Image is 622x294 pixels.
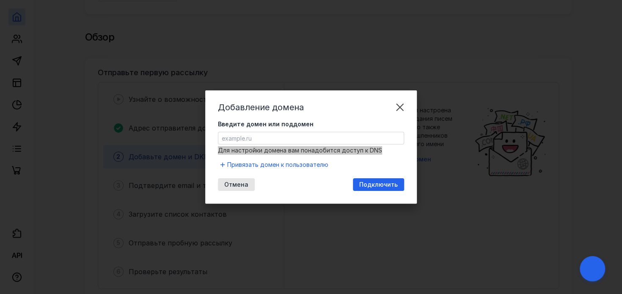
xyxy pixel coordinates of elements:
[218,160,332,170] button: Привязать домен к пользователю
[218,120,314,128] span: Введите домен или поддомен
[359,181,398,188] span: Подключить
[218,147,382,154] span: Для настройки домена вам понадобится доступ к DNS
[218,102,304,112] span: Добавление домена
[224,181,248,188] span: Отмена
[218,178,255,191] button: Отмена
[218,132,404,144] input: example.ru
[353,178,404,191] button: Подключить
[227,161,328,169] span: Привязать домен к пользователю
